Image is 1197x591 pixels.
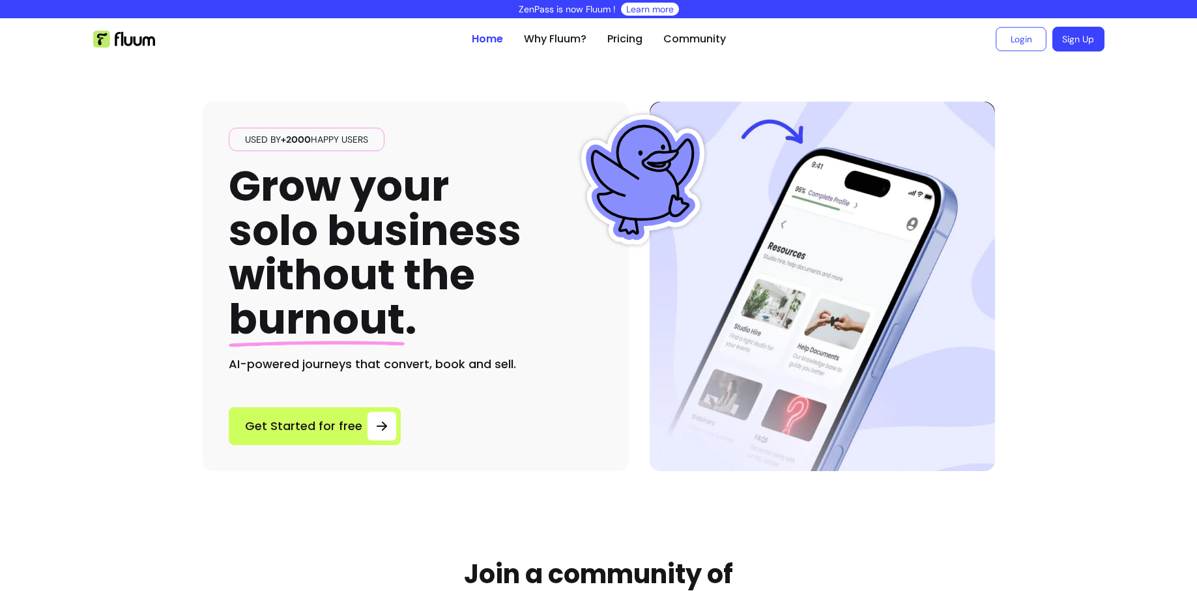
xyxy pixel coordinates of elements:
a: Community [663,31,726,47]
span: Get Started for free [245,417,362,435]
h2: AI-powered journeys that convert, book and sell. [229,355,603,373]
a: Login [996,27,1046,51]
a: Learn more [626,3,674,16]
a: Home [472,31,503,47]
span: burnout [229,290,405,348]
h1: Grow your solo business without the . [229,164,521,342]
img: Fluum Duck sticker [578,115,708,245]
span: Used by happy users [240,133,373,146]
a: Why Fluum? [524,31,586,47]
a: Sign Up [1052,27,1104,51]
a: Pricing [607,31,642,47]
p: ZenPass is now Fluum ! [519,3,616,16]
img: Fluum Logo [93,31,155,48]
a: Get Started for free [229,407,401,445]
span: +2000 [281,134,311,145]
img: Hero [650,102,995,471]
